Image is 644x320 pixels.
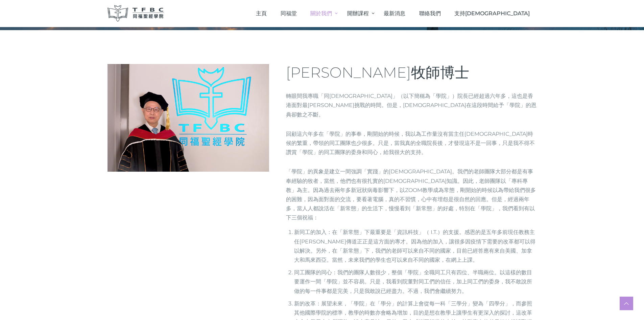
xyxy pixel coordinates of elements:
a: 主頁 [249,3,274,23]
a: 支持[DEMOGRAPHIC_DATA] [448,3,537,23]
span: [PERSON_NAME]牧師博士 [286,64,469,81]
span: 開辦課程 [347,10,369,17]
span: 支持[DEMOGRAPHIC_DATA] [454,10,530,17]
a: 聯絡我們 [412,3,448,23]
a: 開辦課程 [340,3,377,23]
a: 最新消息 [377,3,412,23]
span: 主頁 [256,10,267,17]
p: 轉眼間我專職「同[DEMOGRAPHIC_DATA]」（以下簡稱為「學院」）院長已經超過六年多，這也是香港面對最[PERSON_NAME]挑戰的時間。但是，[DEMOGRAPHIC_DATA]在... [286,91,537,119]
p: 「學院」的異象是建立一間強調「實踐」的[DEMOGRAPHIC_DATA]。我們的老師團隊大部分都是有事奉經驗的牧者，當然，他們也有很扎實的[DEMOGRAPHIC_DATA]知識。因此，老師團... [286,167,537,222]
span: 聯絡我們 [419,10,441,17]
li: 同工團隊的同心：我們的團隊人數很少，整個「學院」全職同工只有四位、半職兩位。以這樣的數目要運作一間「學院」並不容易。只是，我看到院董對同工們的信任，加上同工們的委身，我不敢說所做的每一件事都是完... [294,268,537,296]
span: 關於我們 [310,10,332,17]
a: 關於我們 [304,3,340,23]
a: 同福堂 [273,3,304,23]
span: 最新消息 [384,10,405,17]
p: 回顧這六年多在「學院」的事奉，剛開始的時候，我以為工作量沒有當主任[DEMOGRAPHIC_DATA]時候的繁重，帶領的同工團隊也少很多。只是，當我真的全職院長後，才發現這不是一回事，只是我不得... [286,129,537,157]
li: 新同工的加入：在「新常態」下最重要是「資訊科技」（ I.T.）的支援。感恩的是五年多前現任教務主任[PERSON_NAME]傳道正正是這方面的專才。因為他的加入，讓很多因疫情下需要的改革都可以得... [294,228,537,264]
a: Scroll to top [620,297,633,310]
span: 同福堂 [281,10,297,17]
img: 同福聖經學院 TFBC [108,5,164,22]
